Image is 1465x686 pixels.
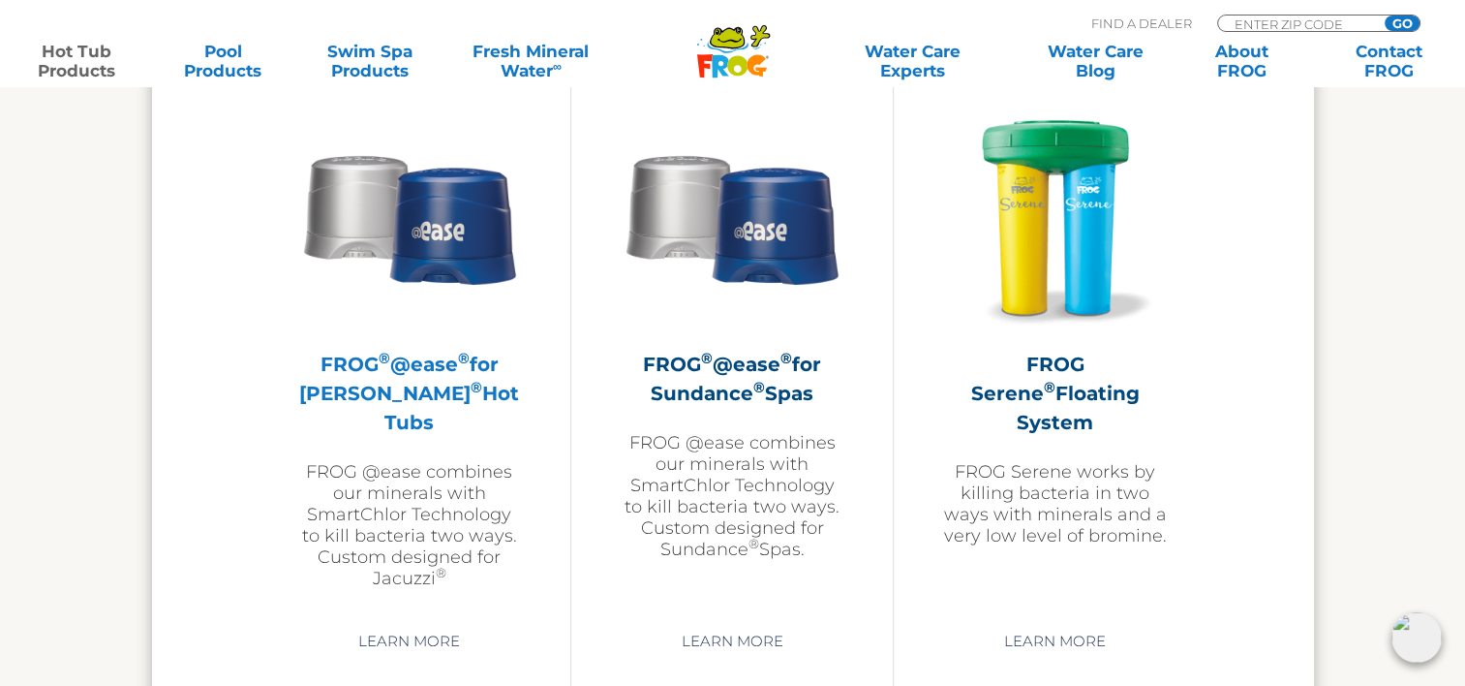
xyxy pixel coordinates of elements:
[1091,15,1192,32] p: Find A Dealer
[1044,377,1055,395] sup: ®
[943,105,1168,329] img: hot-tub-product-serene-floater-300x300.png
[297,105,522,608] a: FROG®@ease®for [PERSON_NAME]®Hot TubsFROG @ease combines our minerals with SmartChlor Technology ...
[780,348,792,366] sup: ®
[620,431,844,559] p: FROG @ease combines our minerals with SmartChlor Technology to kill bacteria two ways. Custom des...
[1331,42,1446,80] a: ContactFROG
[379,348,390,366] sup: ®
[436,564,446,579] sup: ®
[297,349,522,436] h2: FROG @ease for [PERSON_NAME] Hot Tubs
[1038,42,1152,80] a: Water CareBlog
[942,349,1168,436] h2: FROG Serene Floating System
[297,105,522,329] img: Sundance-cartridges-2-300x300.png
[1391,612,1442,663] img: openIcon
[748,535,758,550] sup: ®
[458,348,470,366] sup: ®
[336,623,482,658] a: Learn More
[1233,16,1363,32] input: Zip Code Form
[19,42,134,80] a: Hot TubProducts
[471,377,482,395] sup: ®
[701,348,713,366] sup: ®
[167,42,281,80] a: PoolProducts
[1185,42,1299,80] a: AboutFROG
[620,105,844,329] img: Sundance-cartridges-2-300x300.png
[620,349,844,407] h2: FROG @ease for Sundance Spas
[753,377,765,395] sup: ®
[297,460,522,588] p: FROG @ease combines our minerals with SmartChlor Technology to kill bacteria two ways. Custom des...
[553,59,562,74] sup: ∞
[982,623,1128,658] a: Learn More
[820,42,1005,80] a: Water CareExperts
[942,460,1168,546] p: FROG Serene works by killing bacteria in two ways with minerals and a very low level of bromine.
[313,42,427,80] a: Swim SpaProducts
[620,105,844,608] a: FROG®@ease®for Sundance®SpasFROG @ease combines our minerals with SmartChlor Technology to kill b...
[658,623,805,658] a: Learn More
[942,105,1168,608] a: FROG Serene®Floating SystemFROG Serene works by killing bacteria in two ways with minerals and a ...
[1385,16,1419,31] input: GO
[460,42,602,80] a: Fresh MineralWater∞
